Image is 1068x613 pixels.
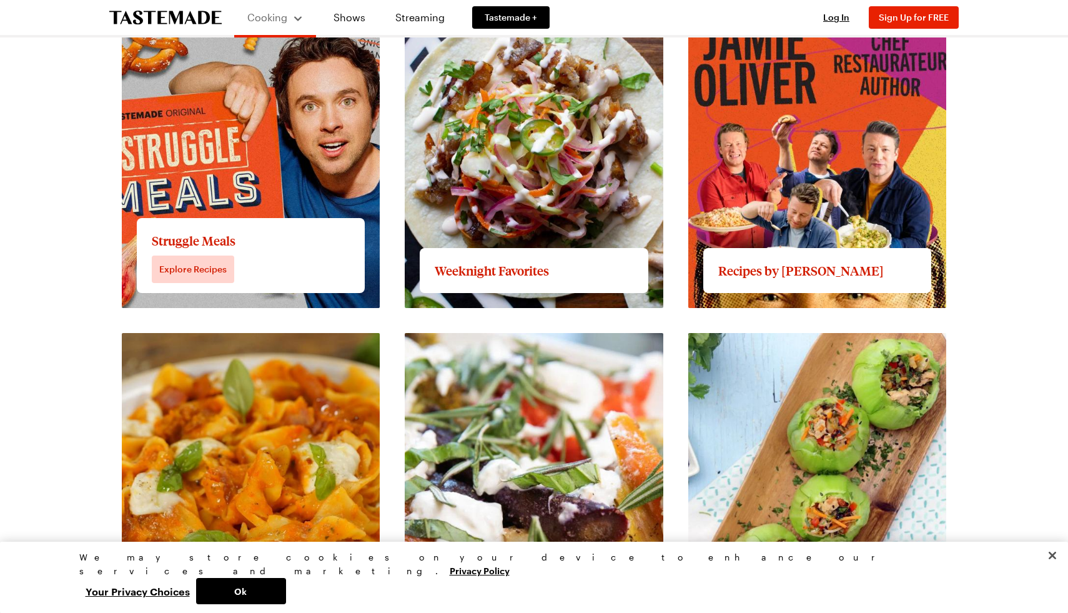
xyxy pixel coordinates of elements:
[1039,542,1066,569] button: Close
[485,11,537,24] span: Tastemade +
[811,11,861,24] button: Log In
[823,12,849,22] span: Log In
[247,5,304,30] button: Cooking
[405,334,615,346] a: View full content for Veggie-Forward Flavors
[869,6,959,29] button: Sign Up for FREE
[79,551,979,604] div: Privacy
[196,578,286,604] button: Ok
[247,11,287,23] span: Cooking
[109,11,222,25] a: To Tastemade Home Page
[472,6,550,29] a: Tastemade +
[688,334,847,346] a: View full content for Clean Eating
[79,578,196,604] button: Your Privacy Choices
[122,334,272,346] a: View full content for Pasta Picks
[450,564,510,576] a: More information about your privacy, opens in a new tab
[879,12,949,22] span: Sign Up for FREE
[79,551,979,578] div: We may store cookies on your device to enhance our services and marketing.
